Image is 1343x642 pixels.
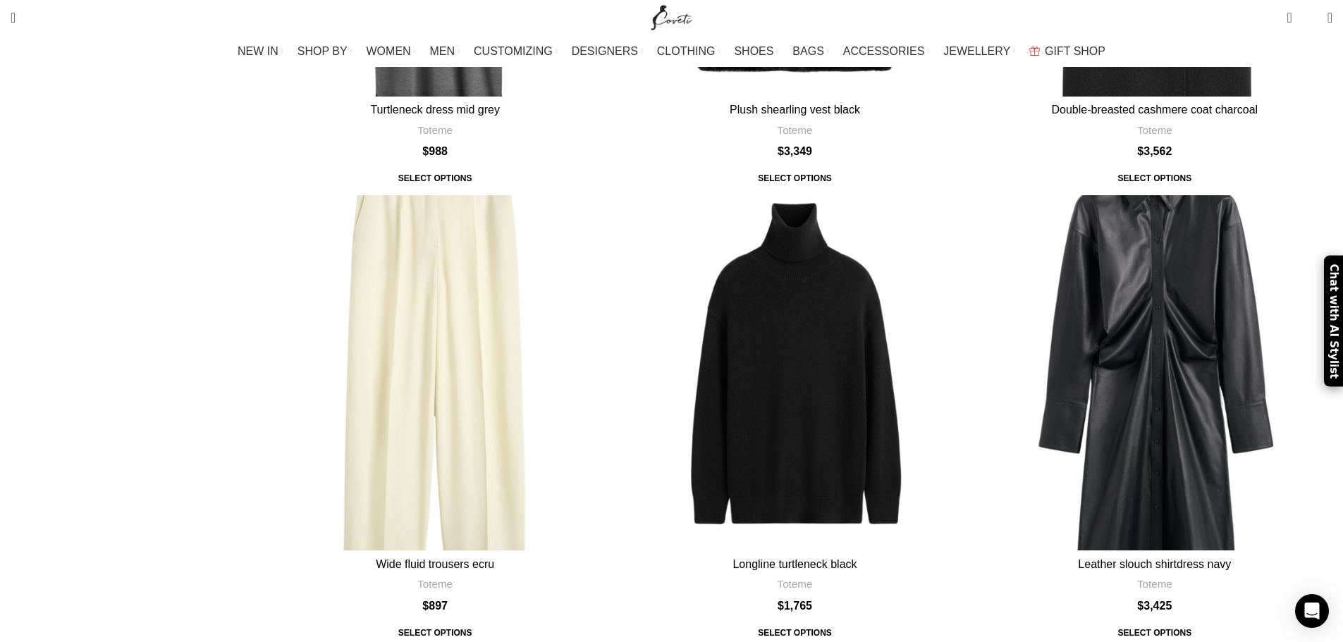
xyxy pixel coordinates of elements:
a: NEW IN [238,37,283,66]
a: Search [4,4,23,32]
a: Double-breasted cashmere coat charcoal [1052,104,1258,116]
a: Toteme [1137,123,1172,137]
span: Select options [1108,166,1201,191]
span: NEW IN [238,44,278,58]
span: Select options [388,166,482,191]
a: SHOES [734,37,778,66]
span: $ [778,145,784,157]
bdi: 3,425 [1137,600,1172,612]
a: Toteme [1137,576,1172,591]
a: 0 [1280,4,1299,32]
a: JEWELLERY [943,37,1015,66]
span: WOMEN [367,44,411,58]
a: ACCESSORIES [843,37,930,66]
span: $ [1137,145,1143,157]
span: JEWELLERY [943,44,1010,58]
span: CLOTHING [657,44,716,58]
bdi: 3,562 [1137,145,1172,157]
a: Wide fluid trousers ecru [376,558,494,570]
bdi: 1,765 [778,600,812,612]
span: $ [422,145,429,157]
div: Main navigation [4,37,1339,66]
bdi: 3,349 [778,145,812,157]
span: BAGS [792,44,823,58]
a: Toteme [778,123,813,137]
a: Longline turtleneck black [732,558,857,570]
a: MEN [430,37,460,66]
a: Toteme [417,576,453,591]
a: CUSTOMIZING [474,37,558,66]
div: Open Intercom Messenger [1295,594,1329,628]
span: ACCESSORIES [843,44,925,58]
a: Site logo [648,11,695,23]
span: DESIGNERS [572,44,638,58]
a: BAGS [792,37,828,66]
span: MEN [430,44,455,58]
a: Wide fluid trousers ecru [257,195,613,550]
a: Turtleneck dress mid grey [370,104,499,116]
a: Plush shearling vest black [730,104,860,116]
span: $ [422,600,429,612]
a: Toteme [417,123,453,137]
a: DESIGNERS [572,37,643,66]
span: 0 [1306,14,1316,25]
img: GiftBag [1029,47,1040,56]
a: Select options for “Turtleneck dress mid grey” [388,166,482,191]
a: Leather slouch shirtdress navy [1078,558,1231,570]
span: GIFT SHOP [1045,44,1105,58]
a: WOMEN [367,37,416,66]
a: Leather slouch shirtdress navy [977,195,1332,550]
a: Select options for “Plush shearling vest black” [748,166,842,191]
a: CLOTHING [657,37,720,66]
a: Select options for “Double-breasted cashmere coat charcoal” [1108,166,1201,191]
a: SHOP BY [298,37,352,66]
span: SHOP BY [298,44,348,58]
a: Toteme [778,576,813,591]
bdi: 988 [422,145,448,157]
span: $ [1137,600,1143,612]
a: GIFT SHOP [1029,37,1105,66]
span: $ [778,600,784,612]
div: My Wishlist [1303,4,1317,32]
span: CUSTOMIZING [474,44,553,58]
span: 0 [1288,7,1299,18]
span: SHOES [734,44,773,58]
a: Longline turtleneck black [617,195,972,550]
span: Select options [748,166,842,191]
bdi: 897 [422,600,448,612]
